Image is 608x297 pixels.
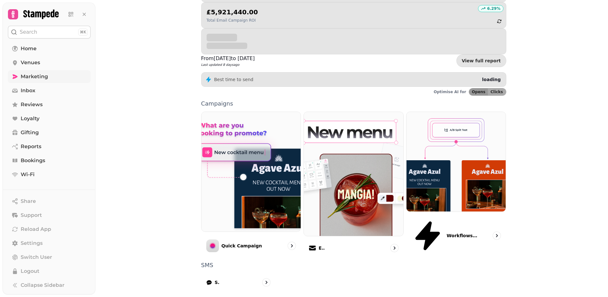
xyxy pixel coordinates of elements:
[8,26,91,38] button: Search⌘K
[472,90,486,94] span: Opens
[201,101,506,107] p: Campaigns
[78,29,88,36] div: ⌘K
[406,112,506,257] a: Workflows (coming soon)Workflows (coming soon)
[21,45,37,52] span: Home
[201,262,506,268] p: SMS
[215,279,219,286] p: SMS
[8,209,91,222] button: Support
[201,112,301,257] a: Quick CampaignQuick Campaign
[8,84,91,97] a: Inbox
[8,237,91,250] a: Settings
[21,101,43,108] span: Reviews
[21,225,51,233] span: Reload App
[487,6,501,11] p: 6.29 %
[494,16,505,27] button: refresh
[207,8,258,17] h2: £5,921,440.00
[319,245,325,251] p: Email
[207,18,258,23] p: Total Email Campaign ROI
[21,73,48,80] span: Marketing
[469,88,488,95] button: Opens
[202,112,301,231] img: Quick Campaign
[8,98,91,111] a: Reviews
[201,55,255,62] p: From [DATE] to [DATE]
[8,70,91,83] a: Marketing
[8,56,91,69] a: Venues
[21,211,42,219] span: Support
[482,77,501,82] span: loading
[201,273,276,292] a: SMS
[263,279,270,286] svg: go to
[304,112,404,257] a: EmailEmail
[20,28,37,36] p: Search
[21,87,35,94] span: Inbox
[21,281,65,289] span: Collapse Sidebar
[21,267,39,275] span: Logout
[21,171,35,178] span: Wi-Fi
[8,140,91,153] a: Reports
[21,59,40,66] span: Venues
[488,88,506,95] button: Clicks
[391,245,398,251] svg: go to
[21,253,52,261] span: Switch User
[8,195,91,208] button: Share
[21,115,39,122] span: Loyalty
[447,232,478,239] p: Workflows (coming soon)
[304,112,403,236] img: Email
[8,223,91,236] button: Reload App
[494,232,500,239] svg: go to
[8,112,91,125] a: Loyalty
[21,143,41,150] span: Reports
[21,129,39,136] span: Gifting
[406,112,506,211] img: Workflows (coming soon)
[8,265,91,278] button: Logout
[8,154,91,167] a: Bookings
[8,279,91,292] button: Collapse Sidebar
[201,62,255,67] p: Last updated 8 days ago
[434,89,466,94] p: Optimise AI for
[8,168,91,181] a: Wi-Fi
[21,197,36,205] span: Share
[222,243,262,249] p: Quick Campaign
[456,54,506,67] a: View full report
[8,251,91,264] button: Switch User
[8,42,91,55] a: Home
[21,157,45,164] span: Bookings
[490,90,503,94] span: Clicks
[289,243,295,249] svg: go to
[21,239,43,247] span: Settings
[214,76,254,83] p: Best time to send
[8,126,91,139] a: Gifting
